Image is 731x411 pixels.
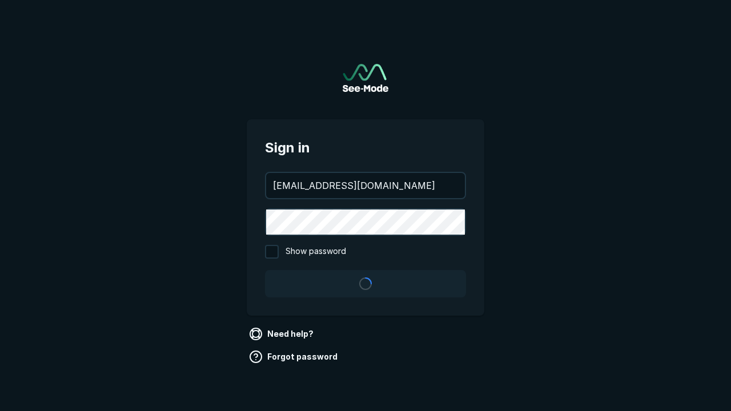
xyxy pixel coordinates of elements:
a: Go to sign in [343,64,388,92]
img: See-Mode Logo [343,64,388,92]
span: Sign in [265,138,466,158]
a: Forgot password [247,348,342,366]
a: Need help? [247,325,318,343]
input: your@email.com [266,173,465,198]
span: Show password [286,245,346,259]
